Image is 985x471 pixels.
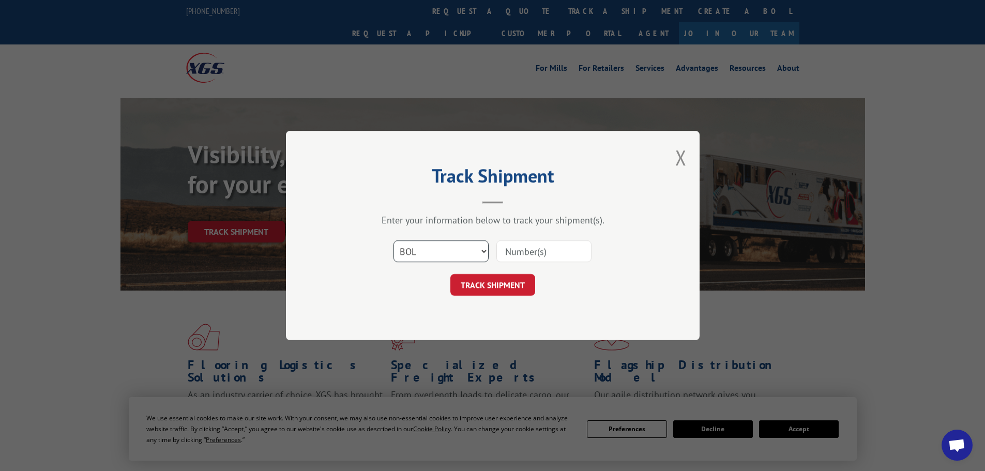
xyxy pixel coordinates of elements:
div: Enter your information below to track your shipment(s). [338,214,648,226]
div: Open chat [942,430,973,461]
input: Number(s) [496,240,592,262]
button: TRACK SHIPMENT [450,274,535,296]
h2: Track Shipment [338,169,648,188]
button: Close modal [675,144,687,171]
